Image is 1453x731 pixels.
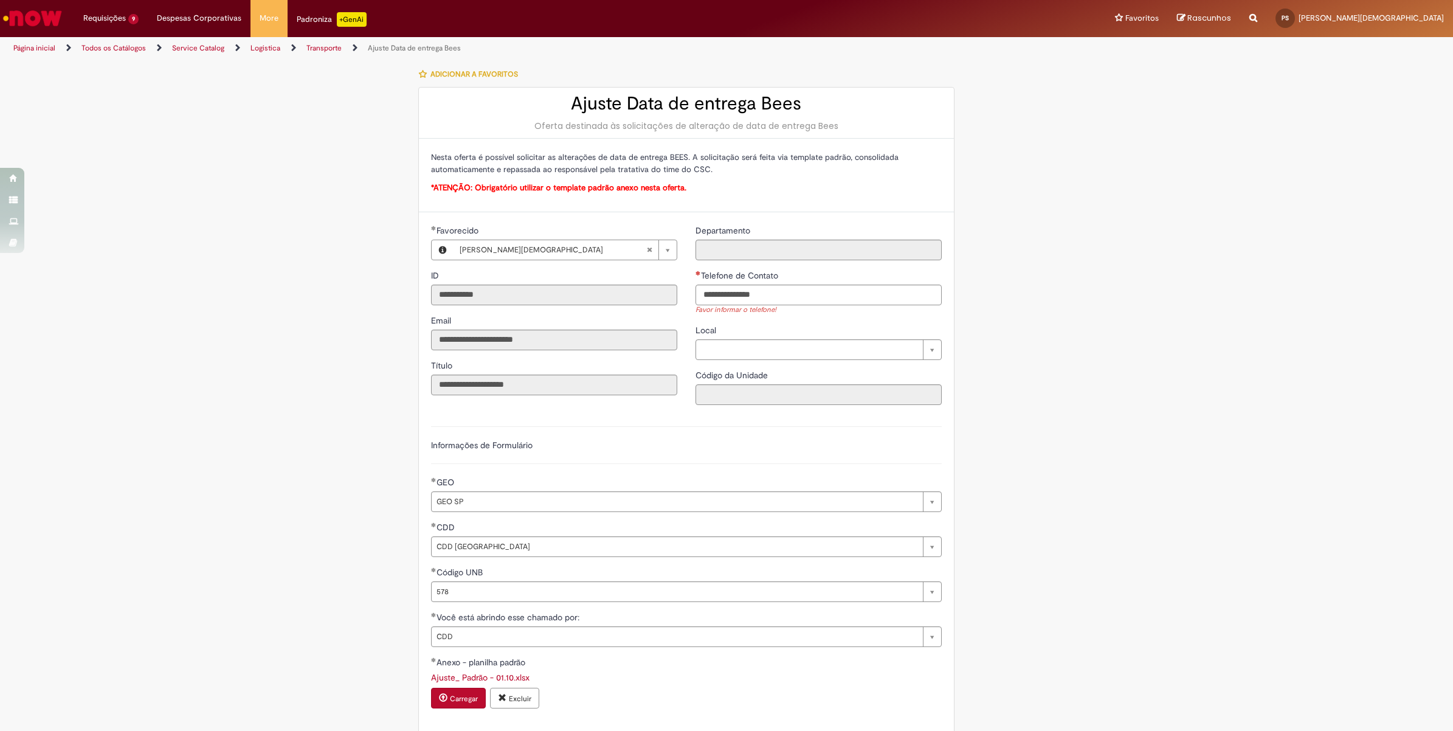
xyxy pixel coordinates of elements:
[431,152,899,175] span: Nesta oferta é possível solicitar as alterações de data de entrega BEES. A solicitação será feita...
[695,339,942,360] a: Limpar campo Local
[430,69,518,79] span: Adicionar a Favoritos
[418,61,525,87] button: Adicionar a Favoritos
[337,12,367,27] p: +GenAi
[81,43,146,53] a: Todos os Catálogos
[695,369,770,381] label: Somente leitura - Código da Unidade
[701,270,781,281] span: Telefone de Contato
[83,12,126,24] span: Requisições
[1,6,64,30] img: ServiceNow
[695,271,701,275] span: Necessários
[509,694,531,704] small: Excluir
[431,567,437,572] span: Obrigatório Preenchido
[1187,12,1231,24] span: Rascunhos
[460,240,646,260] span: [PERSON_NAME][DEMOGRAPHIC_DATA]
[437,567,485,578] span: Código UNB
[695,305,942,316] div: Favor informar o telefone!
[450,694,478,704] small: Carregar
[431,94,942,114] h2: Ajuste Data de entrega Bees
[297,12,367,27] div: Padroniza
[695,325,719,336] span: Local
[431,315,454,326] span: Somente leitura - Email
[695,384,942,405] input: Código da Unidade
[695,224,753,237] label: Somente leitura - Departamento
[431,314,454,327] label: Somente leitura - Email
[9,37,959,60] ul: Trilhas de página
[431,270,441,281] span: Somente leitura - ID
[431,477,437,482] span: Obrigatório Preenchido
[437,477,457,488] span: GEO
[431,226,437,230] span: Obrigatório Preenchido
[1125,12,1159,24] span: Favoritos
[437,657,528,668] span: Anexo - planilha padrão
[437,627,917,646] span: CDD
[368,43,461,53] a: Ajuste Data de entrega Bees
[454,240,677,260] a: [PERSON_NAME][DEMOGRAPHIC_DATA]Limpar campo Favorecido
[437,612,582,623] span: Você está abrindo esse chamado por:
[695,285,942,305] input: Telefone de Contato
[437,225,481,236] span: Necessários - Favorecido
[1177,13,1231,24] a: Rascunhos
[431,359,455,372] label: Somente leitura - Título
[695,240,942,260] input: Departamento
[431,285,677,305] input: ID
[437,582,917,601] span: 578
[1282,14,1289,22] span: PS
[431,360,455,371] span: Somente leitura - Título
[431,657,437,662] span: Obrigatório Preenchido
[490,688,539,708] button: Excluir anexo Ajuste_ Padrão - 01.10.xlsx
[128,14,139,24] span: 9
[431,612,437,617] span: Obrigatório Preenchido
[432,240,454,260] button: Favorecido, Visualizar este registro PABLO JESUS DOS SANTOS
[157,12,241,24] span: Despesas Corporativas
[640,240,658,260] abbr: Limpar campo Favorecido
[431,672,530,683] a: Download de Ajuste_ Padrão - 01.10.xlsx
[172,43,224,53] a: Service Catalog
[260,12,278,24] span: More
[437,537,917,556] span: CDD [GEOGRAPHIC_DATA]
[13,43,55,53] a: Página inicial
[437,522,457,533] span: CDD
[431,269,441,282] label: Somente leitura - ID
[431,182,686,193] span: *ATENÇÃO: Obrigatório utilizar o template padrão anexo nesta oferta.
[695,370,770,381] span: Somente leitura - Código da Unidade
[1299,13,1444,23] span: [PERSON_NAME][DEMOGRAPHIC_DATA]
[695,225,753,236] span: Somente leitura - Departamento
[250,43,280,53] a: Logistica
[431,522,437,527] span: Obrigatório Preenchido
[431,688,486,708] button: Carregar anexo de Anexo - planilha padrão Required
[431,440,533,451] label: Informações de Formulário
[437,492,917,511] span: GEO SP
[431,330,677,350] input: Email
[306,43,342,53] a: Transporte
[431,375,677,395] input: Título
[431,120,942,132] div: Oferta destinada às solicitações de alteração de data de entrega Bees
